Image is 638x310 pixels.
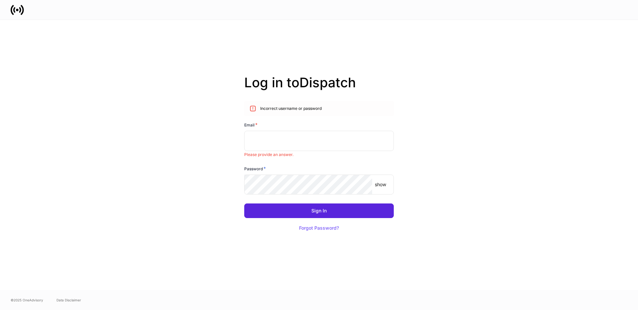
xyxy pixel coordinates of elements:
[244,121,258,128] h6: Email
[375,181,386,188] p: show
[244,165,266,172] h6: Password
[56,297,81,303] a: Data Disclaimer
[291,221,347,235] button: Forgot Password?
[11,297,43,303] span: © 2025 OneAdvisory
[244,203,394,218] button: Sign In
[244,75,394,101] h2: Log in to Dispatch
[299,226,339,230] div: Forgot Password?
[260,103,322,114] div: Incorrect username or password
[244,152,394,157] p: Please provide an answer.
[311,208,327,213] div: Sign In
